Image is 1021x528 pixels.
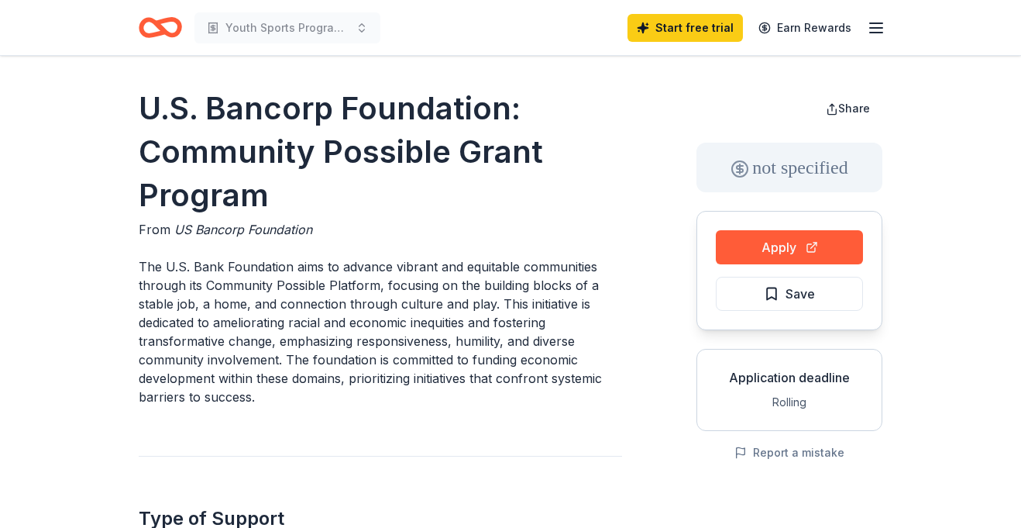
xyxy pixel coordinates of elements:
[696,143,882,192] div: not specified
[139,257,622,406] p: The U.S. Bank Foundation aims to advance vibrant and equitable communities through its Community ...
[734,443,844,462] button: Report a mistake
[139,87,622,217] h1: U.S. Bancorp Foundation: Community Possible Grant Program
[194,12,380,43] button: Youth Sports Program for T-ball, Baseball & Softball
[174,222,312,237] span: US Bancorp Foundation
[710,368,869,387] div: Application deadline
[710,393,869,412] div: Rolling
[813,93,882,124] button: Share
[749,14,861,42] a: Earn Rewards
[225,19,349,37] span: Youth Sports Program for T-ball, Baseball & Softball
[139,9,182,46] a: Home
[627,14,743,42] a: Start free trial
[838,102,870,115] span: Share
[139,220,622,239] div: From
[786,284,815,304] span: Save
[716,230,863,264] button: Apply
[716,277,863,311] button: Save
